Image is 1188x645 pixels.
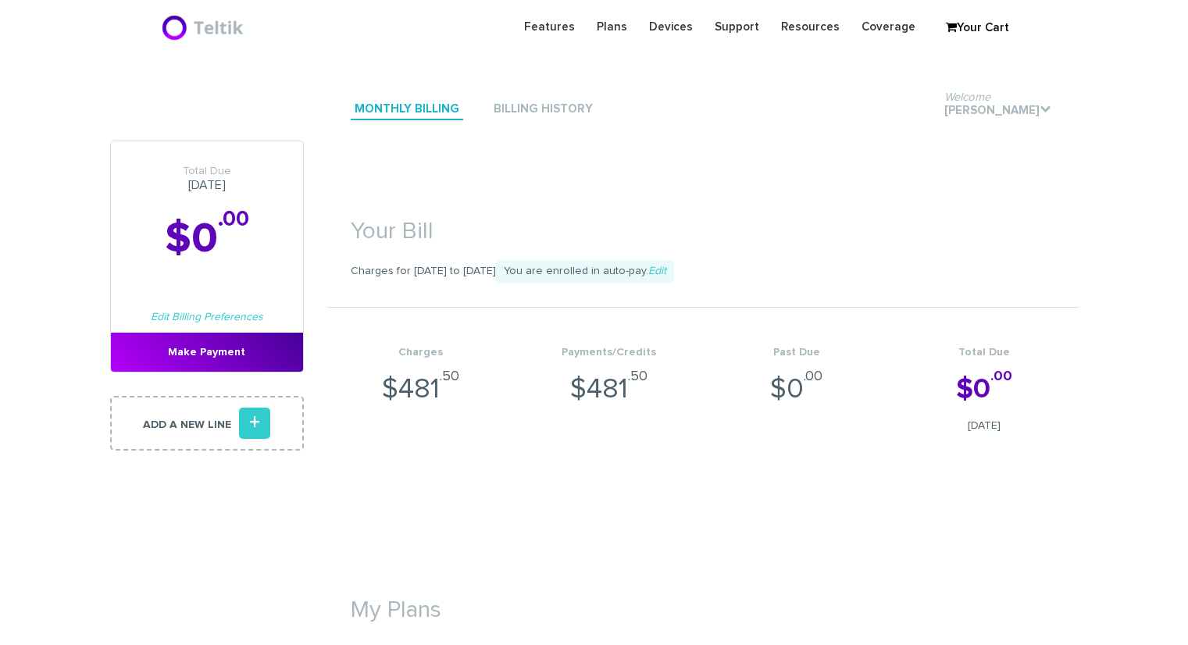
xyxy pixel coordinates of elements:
a: Welcome[PERSON_NAME]. [940,101,1055,122]
h1: My Plans [327,574,1079,631]
a: Monthly Billing [351,99,463,120]
li: $481 [515,308,703,450]
li: $481 [327,308,516,450]
i: + [239,408,270,439]
a: Add a new line+ [110,396,304,451]
a: Plans [586,12,638,42]
h4: Total Due [890,347,1079,358]
h4: Charges [327,347,516,358]
a: Support [704,12,770,42]
sup: .00 [990,369,1012,383]
a: Coverage [851,12,926,42]
sup: .50 [628,369,648,383]
a: Your Cart [938,16,1016,40]
a: Edit [648,265,666,276]
h1: Your Bill [327,195,1079,252]
span: You are enrolled in auto-pay. [496,260,674,283]
a: Resources [770,12,851,42]
i: . [1040,103,1051,115]
a: Devices [638,12,704,42]
h2: $0 [111,216,303,262]
h3: [DATE] [111,165,303,193]
h4: Past Due [703,347,891,358]
sup: .00 [218,208,249,230]
sup: .00 [804,369,822,383]
span: Total Due [111,165,303,178]
p: Charges for [DATE] to [DATE] [327,260,1079,283]
sup: .50 [440,369,459,383]
li: $0 [703,308,891,450]
span: [DATE] [890,418,1079,433]
a: Edit Billing Preferences [151,312,263,322]
span: Welcome [944,91,990,103]
a: Billing History [490,99,597,120]
li: $0 [890,308,1079,450]
h4: Payments/Credits [515,347,703,358]
img: BriteX [161,12,248,43]
a: Features [513,12,586,42]
a: Make Payment [111,333,303,372]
